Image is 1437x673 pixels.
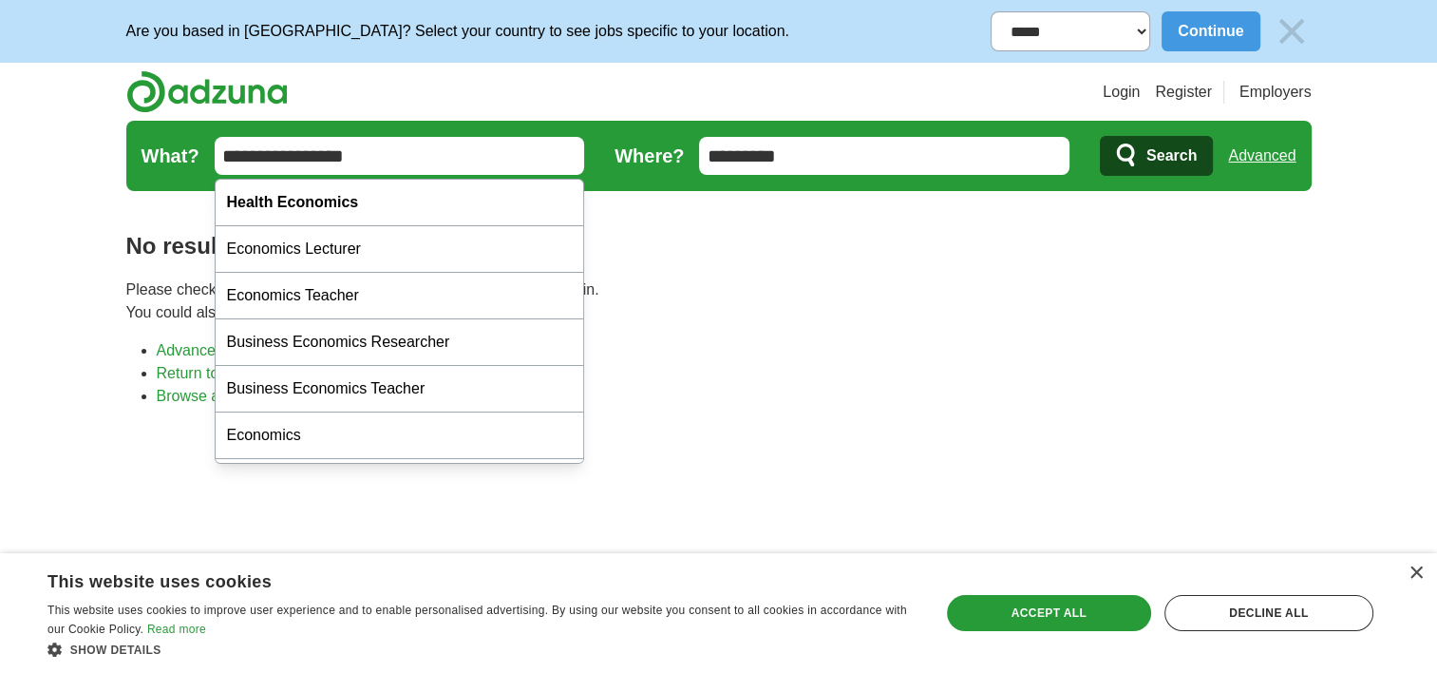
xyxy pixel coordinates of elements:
a: Browse all live results across the [GEOGRAPHIC_DATA] [157,388,539,404]
button: Search [1100,136,1213,176]
label: Where? [615,142,684,170]
a: Login [1103,81,1140,104]
label: What? [142,142,199,170]
span: Show details [70,644,161,657]
span: Search [1146,137,1197,175]
a: Employers [1239,81,1312,104]
a: Advanced search [157,342,274,358]
iframe: Ads by Google [126,423,1312,662]
a: Register [1155,81,1212,104]
img: icon_close_no_bg.svg [1272,11,1312,51]
p: Please check your spelling or enter another search term and try again. You could also try one of ... [126,279,1312,324]
div: This website uses cookies [47,565,866,593]
a: Advanced [1228,137,1295,175]
div: Economics Lecturer [216,226,584,273]
div: Show details [47,640,914,659]
div: Accept all [947,595,1151,631]
div: Business Economics Researcher [216,319,584,366]
h1: No results found [126,229,1312,263]
a: Return to the home page and start again [157,365,429,381]
div: Business Economics Teacher [216,366,584,413]
button: Continue [1162,11,1259,51]
div: Economics Teacher [216,273,584,319]
span: This website uses cookies to improve user experience and to enable personalised advertising. By u... [47,604,907,636]
p: Are you based in [GEOGRAPHIC_DATA]? Select your country to see jobs specific to your location. [126,20,789,43]
div: Decline all [1164,595,1373,631]
div: Close [1409,567,1423,581]
div: Economics [216,413,584,459]
a: Read more, opens a new window [147,623,206,636]
img: Adzuna logo [126,70,288,113]
div: Economics Graduate [216,459,584,506]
